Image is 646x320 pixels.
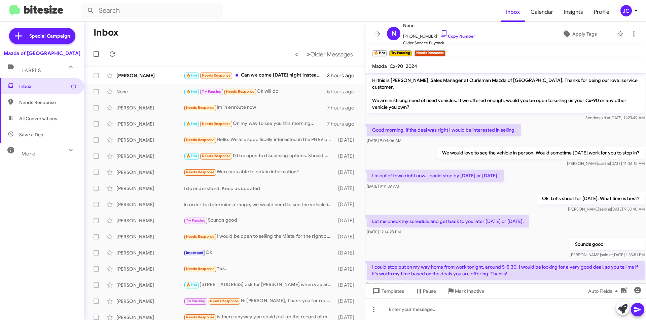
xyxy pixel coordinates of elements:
[186,234,215,239] span: Needs Response
[615,5,639,16] button: JC
[367,261,645,280] p: I could stop but on my way home from work tonight, around 5-5:30. I would be looking for a very g...
[81,3,223,19] input: Search
[599,115,610,120] span: said at
[327,72,360,79] div: 3 hours ago
[116,217,184,224] div: [PERSON_NAME]
[440,34,475,39] a: Copy Number
[116,137,184,143] div: [PERSON_NAME]
[202,89,221,94] span: Try Pausing
[367,184,399,189] span: [DATE] 9:11:39 AM
[186,267,215,271] span: Needs Response
[186,170,215,174] span: Needs Response
[583,285,626,297] button: Auto Fields
[19,99,76,106] span: Needs Response
[403,40,475,46] span: Older Service Buyback
[327,121,360,127] div: 7 hours ago
[295,50,299,58] span: «
[588,285,620,297] span: Auto Fields
[390,63,403,69] span: Cx-90
[116,185,184,192] div: [PERSON_NAME]
[371,285,404,297] span: Templates
[186,105,215,110] span: Needs Response
[570,238,645,250] p: Sounds good
[570,252,645,257] span: [PERSON_NAME] [DATE] 1:35:51 PM
[588,2,615,22] a: Profile
[501,2,525,22] a: Inbox
[186,154,198,158] span: 🔥 Hot
[186,122,198,126] span: 🔥 Hot
[599,207,611,212] span: said at
[389,50,411,56] small: Try Pausing
[403,30,475,40] span: [PHONE_NUMBER]
[184,88,327,95] div: Ok will do
[19,83,76,90] span: Inbox
[568,207,645,212] span: [PERSON_NAME] [DATE] 9:33:40 AM
[202,73,230,78] span: Needs Response
[184,201,335,208] div: In order to determine a range, we would need to see the vehicle in person. When are you able to b...
[335,266,360,272] div: [DATE]
[116,282,184,288] div: [PERSON_NAME]
[403,21,475,30] span: None
[367,74,645,113] p: Hi this is [PERSON_NAME], Sales Manager at Ourisman Mazda of [GEOGRAPHIC_DATA]. Thanks for being ...
[567,161,645,166] span: [PERSON_NAME] [DATE] 11:06:15 AM
[116,169,184,176] div: [PERSON_NAME]
[184,136,335,144] div: Hello. We are specifically interested in the PHEV preferred CX 90. Please let me know if you have...
[186,250,204,255] span: Important
[184,185,335,192] div: I do understand! Keep us updated
[94,27,118,38] h1: Inbox
[335,249,360,256] div: [DATE]
[184,217,335,224] div: Sounds good
[302,47,357,61] button: Next
[210,299,239,303] span: Needs Response
[367,138,401,143] span: [DATE] 9:04:06 AM
[559,2,588,22] a: Insights
[22,151,35,157] span: More
[202,122,230,126] span: Needs Response
[545,28,614,40] button: Apply Tags
[22,67,41,74] span: Labels
[335,137,360,143] div: [DATE]
[184,249,335,257] div: Ok
[184,168,335,176] div: Were you able to obtain information?
[335,185,360,192] div: [DATE]
[367,170,504,182] p: I'm out of town right now. I could stop by [DATE] or [DATE].
[116,153,184,159] div: [PERSON_NAME]
[184,297,335,305] div: Hi [PERSON_NAME], Thank you for reaching me out to me and the information. I will let you know wh...
[310,51,353,58] span: Older Messages
[455,285,485,297] span: Mark Inactive
[601,252,613,257] span: said at
[335,169,360,176] div: [DATE]
[202,154,230,158] span: Needs Response
[186,138,215,142] span: Needs Response
[116,72,184,79] div: [PERSON_NAME]
[186,315,215,319] span: Needs Response
[537,192,645,204] p: Ok, Let's shoot for [DATE]. What time is best?
[186,283,198,287] span: 🔥 Hot
[598,161,610,166] span: said at
[186,89,198,94] span: 🔥 Hot
[372,50,387,56] small: 🔥 Hot
[116,249,184,256] div: [PERSON_NAME]
[327,104,360,111] div: 7 hours ago
[291,47,357,61] nav: Page navigation example
[585,115,645,120] span: Sender [DATE] 11:23:49 AM
[184,120,327,128] div: On my way to see you this morning...
[71,83,76,90] span: (1)
[437,147,645,159] p: We would love to see the vehicle in person, Would sometime [DATE] work for you to stop in?
[335,153,360,159] div: [DATE]
[409,285,441,297] button: Pause
[9,28,75,44] a: Special Campaign
[367,124,521,136] p: Good morning, if the deal was right I would be interested in selling.
[226,89,255,94] span: Needs Response
[184,104,327,111] div: Im in enroute now
[184,152,335,160] div: I'd be open to discussing options. Should we arrange a time for me to come in?
[365,285,409,297] button: Templates
[525,2,559,22] a: Calendar
[116,104,184,111] div: [PERSON_NAME]
[116,233,184,240] div: [PERSON_NAME]
[116,298,184,305] div: [PERSON_NAME]
[307,50,310,58] span: »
